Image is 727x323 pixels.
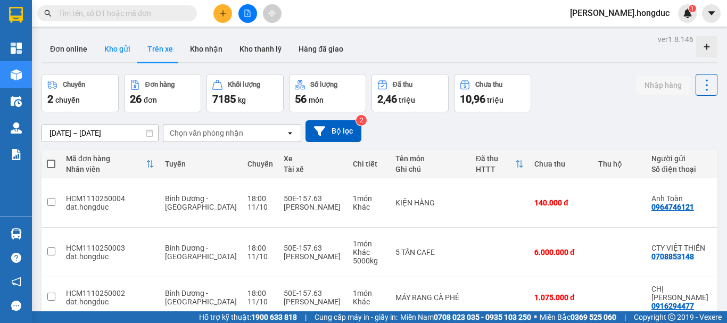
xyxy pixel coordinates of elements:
div: [PERSON_NAME] [284,252,342,261]
button: Kho gửi [96,36,139,62]
button: aim [263,4,282,23]
div: Ghi chú [395,165,465,173]
div: 11/10 [247,203,273,211]
div: 140.000 đ [534,198,588,207]
span: message [11,301,21,311]
div: 50E-157.63 [284,194,342,203]
div: CTY VIỆT THIÊN [651,244,708,252]
sup: 1 [689,5,696,12]
div: Khác [353,297,385,306]
span: Miền Bắc [540,311,616,323]
svg: open [286,129,294,137]
button: file-add [238,4,257,23]
span: aim [268,10,276,17]
div: HCM1110250002 [66,289,154,297]
button: Đã thu2,46 triệu [371,74,449,112]
span: caret-down [707,9,716,18]
div: Khối lượng [228,81,260,88]
div: Tài xế [284,165,342,173]
img: dashboard-icon [11,43,22,54]
span: plus [219,10,227,17]
div: Số điện thoại [651,165,708,173]
div: 1 món [353,289,385,297]
div: Chưa thu [534,160,588,168]
span: Bình Dương - [GEOGRAPHIC_DATA] [165,244,237,261]
span: [PERSON_NAME].hongduc [561,6,678,20]
img: warehouse-icon [11,122,22,134]
button: Chuyến2chuyến [42,74,119,112]
div: Đơn hàng [145,81,175,88]
div: 18:00 [247,194,273,203]
span: kg [238,96,246,104]
div: 50E-157.63 [284,244,342,252]
div: 0964746121 [651,203,694,211]
div: [PERSON_NAME] [284,297,342,306]
button: Số lượng56món [289,74,366,112]
span: 1 [690,5,694,12]
span: notification [11,277,21,287]
button: Khối lượng7185kg [206,74,284,112]
div: Chi tiết [353,160,385,168]
div: Người gửi [651,154,708,163]
span: đơn [144,96,157,104]
div: Tạo kho hàng mới [696,36,717,57]
div: dat.hongduc [66,203,154,211]
span: 7185 [212,93,236,105]
div: Khác [353,248,385,256]
span: Bình Dương - [GEOGRAPHIC_DATA] [165,289,237,306]
div: 6.000.000 đ [534,248,588,256]
span: 2 [47,93,53,105]
div: Số lượng [310,81,337,88]
img: solution-icon [11,149,22,160]
div: HTTT [476,165,515,173]
span: Cung cấp máy in - giấy in: [315,311,398,323]
div: 0708853148 [651,252,694,261]
div: 18:00 [247,289,273,297]
button: Bộ lọc [305,120,361,142]
span: copyright [668,313,675,321]
strong: 1900 633 818 [251,313,297,321]
span: triệu [399,96,415,104]
div: dat.hongduc [66,252,154,261]
div: 1 món [353,239,385,248]
div: 1 món [353,194,385,203]
button: Đơn online [42,36,96,62]
button: Nhập hàng [636,76,690,95]
button: Hàng đã giao [290,36,352,62]
input: Select a date range. [42,125,158,142]
div: Đã thu [476,154,515,163]
div: 5 TẤN CAFE [395,248,465,256]
button: plus [213,4,232,23]
input: Tìm tên, số ĐT hoặc mã đơn [59,7,184,19]
button: Đơn hàng26đơn [124,74,201,112]
span: Miền Nam [400,311,531,323]
div: 0916294477 [651,302,694,310]
button: caret-down [702,4,721,23]
span: món [309,96,324,104]
div: Chuyến [247,160,273,168]
strong: 0708 023 035 - 0935 103 250 [434,313,531,321]
button: Kho thanh lý [231,36,290,62]
div: CHỊ HƯƠNG [651,285,708,302]
div: HCM1110250004 [66,194,154,203]
button: Chưa thu10,96 triệu [454,74,531,112]
span: file-add [244,10,251,17]
div: 50E-157.63 [284,289,342,297]
th: Toggle SortBy [61,150,160,178]
span: 10,96 [460,93,485,105]
div: KIỆN HÀNG [395,198,465,207]
span: Hỗ trợ kỹ thuật: [199,311,297,323]
div: Chọn văn phòng nhận [170,128,243,138]
div: dat.hongduc [66,297,154,306]
div: HCM1110250003 [66,244,154,252]
div: Khác [353,203,385,211]
img: icon-new-feature [683,9,692,18]
div: Tên món [395,154,465,163]
span: Bình Dương - [GEOGRAPHIC_DATA] [165,194,237,211]
div: Chưa thu [475,81,502,88]
sup: 2 [356,115,367,126]
div: 18:00 [247,244,273,252]
div: Thu hộ [598,160,641,168]
span: ⚪️ [534,315,537,319]
th: Toggle SortBy [470,150,529,178]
